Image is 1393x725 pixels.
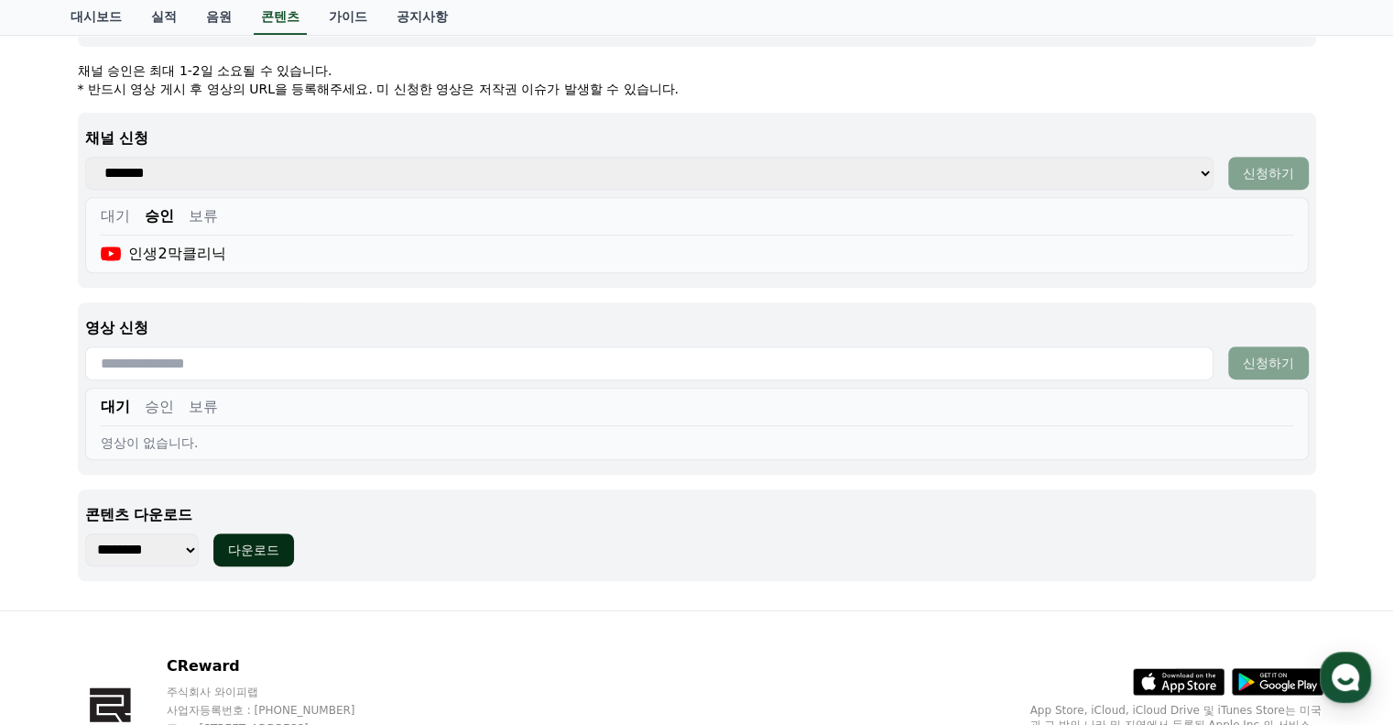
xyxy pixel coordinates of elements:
button: 대기 [101,205,130,227]
p: 채널 신청 [85,127,1309,149]
a: 홈 [5,573,121,619]
span: 설정 [283,600,305,615]
a: 설정 [236,573,352,619]
p: 사업자등록번호 : [PHONE_NUMBER] [167,703,390,718]
span: 홈 [58,600,69,615]
button: 대기 [101,396,130,418]
button: 보류 [189,205,218,227]
p: 콘텐츠 다운로드 [85,504,1309,526]
p: 채널 승인은 최대 1-2일 소요될 수 있습니다. [78,61,1316,80]
div: 영상이 없습니다. [101,434,1293,452]
button: 신청하기 [1228,157,1309,190]
p: * 반드시 영상 게시 후 영상의 URL을 등록해주세요. 미 신청한 영상은 저작권 이슈가 발생할 수 있습니다. [78,80,1316,98]
div: 다운로드 [228,541,279,559]
p: CReward [167,655,390,677]
button: 신청하기 [1228,346,1309,379]
button: 승인 [145,396,174,418]
button: 승인 [145,205,174,227]
div: 신청하기 [1243,164,1294,182]
span: 대화 [168,601,190,616]
div: 인생2막클리닉 [101,243,226,265]
p: 주식회사 와이피랩 [167,685,390,699]
button: 다운로드 [213,533,294,566]
p: 영상 신청 [85,317,1309,339]
div: 신청하기 [1243,354,1294,372]
button: 보류 [189,396,218,418]
a: 대화 [121,573,236,619]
